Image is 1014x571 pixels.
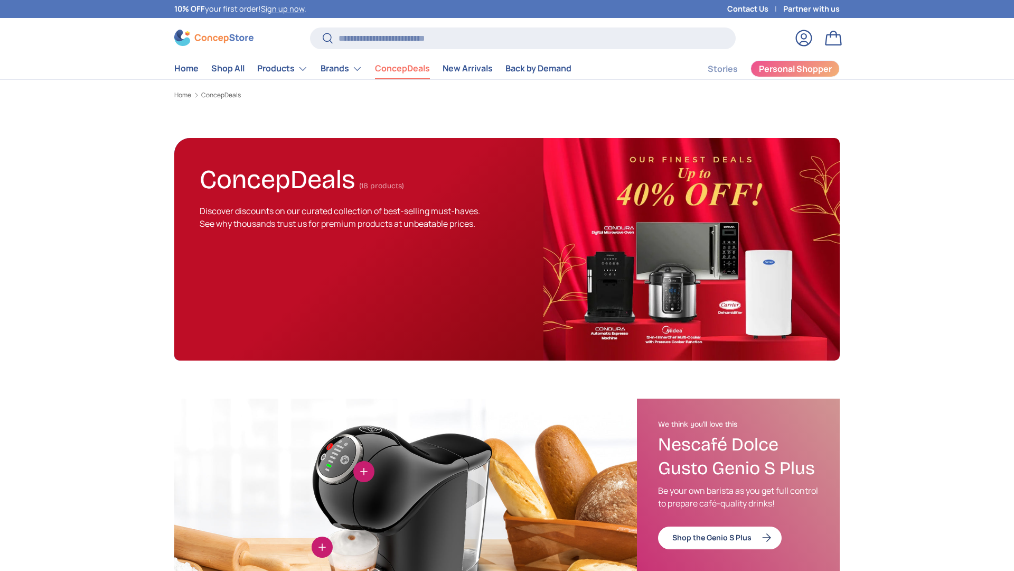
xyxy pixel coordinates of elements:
span: (18 products) [359,181,404,190]
summary: Products [251,58,314,79]
span: Personal Shopper [759,65,832,73]
img: ConcepStore [174,30,253,46]
img: ConcepDeals [543,138,840,361]
nav: Breadcrumbs [174,90,840,100]
a: Products [257,58,308,79]
span: Discover discounts on our curated collection of best-selling must-haves. See why thousands trust ... [200,205,480,229]
a: Sign up now [261,4,304,14]
a: Contact Us [727,3,783,15]
a: New Arrivals [443,58,493,79]
summary: Brands [314,58,369,79]
a: ConcepDeals [375,58,430,79]
nav: Secondary [682,58,840,79]
a: ConcepDeals [201,92,241,98]
a: Brands [321,58,362,79]
p: Be your own barista as you get full control to prepare café-quality drinks! [658,484,819,510]
strong: 10% OFF [174,4,205,14]
p: your first order! . [174,3,306,15]
h1: ConcepDeals [200,160,355,195]
a: Partner with us [783,3,840,15]
a: Shop All [211,58,245,79]
a: Shop the Genio S Plus [658,527,782,549]
a: Home [174,92,191,98]
a: Back by Demand [505,58,571,79]
h2: We think you'll love this [658,420,819,429]
nav: Primary [174,58,571,79]
a: Home [174,58,199,79]
h3: Nescafé Dolce Gusto Genio S Plus [658,433,819,481]
a: Personal Shopper [750,60,840,77]
a: Stories [708,59,738,79]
